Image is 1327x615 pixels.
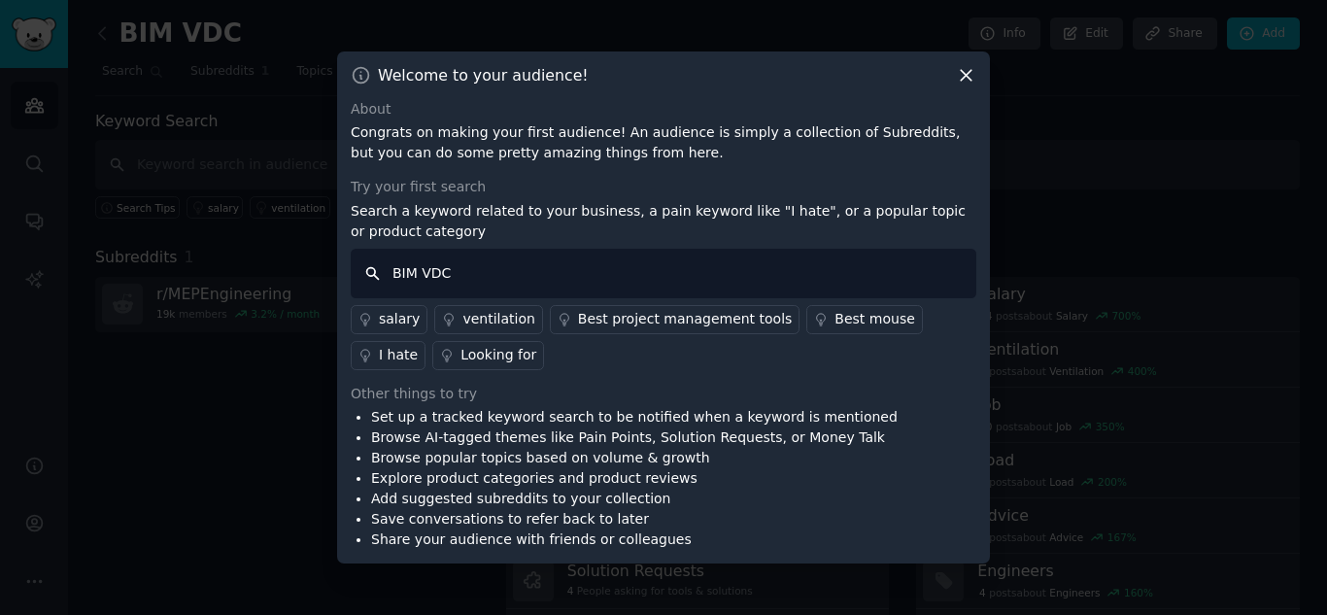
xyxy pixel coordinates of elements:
[351,341,425,370] a: I hate
[351,384,976,404] div: Other things to try
[371,530,898,550] li: Share your audience with friends or colleagues
[351,99,976,120] div: About
[432,341,544,370] a: Looking for
[351,201,976,242] p: Search a keyword related to your business, a pain keyword like "I hate", or a popular topic or pr...
[351,122,976,163] p: Congrats on making your first audience! An audience is simply a collection of Subreddits, but you...
[462,309,534,329] div: ventilation
[378,65,589,85] h3: Welcome to your audience!
[351,249,976,298] input: Keyword search in audience
[434,305,542,334] a: ventilation
[371,489,898,509] li: Add suggested subreddits to your collection
[460,345,536,365] div: Looking for
[379,309,420,329] div: salary
[806,305,922,334] a: Best mouse
[371,509,898,530] li: Save conversations to refer back to later
[371,407,898,427] li: Set up a tracked keyword search to be notified when a keyword is mentioned
[550,305,800,334] a: Best project management tools
[578,309,793,329] div: Best project management tools
[834,309,914,329] div: Best mouse
[379,345,418,365] div: I hate
[351,177,976,197] div: Try your first search
[371,448,898,468] li: Browse popular topics based on volume & growth
[371,427,898,448] li: Browse AI-tagged themes like Pain Points, Solution Requests, or Money Talk
[351,305,427,334] a: salary
[371,468,898,489] li: Explore product categories and product reviews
